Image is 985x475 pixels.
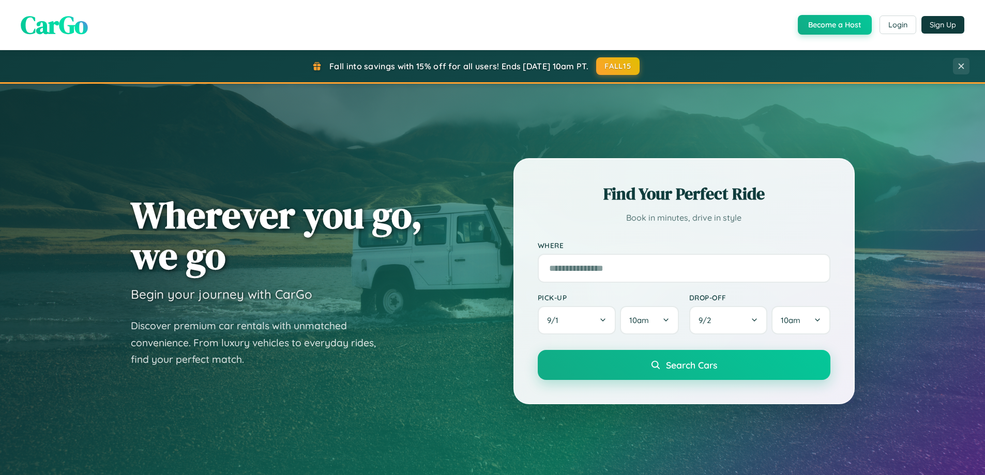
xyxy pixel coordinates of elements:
[880,16,916,34] button: Login
[771,306,830,334] button: 10am
[689,293,830,302] label: Drop-off
[131,194,422,276] h1: Wherever you go, we go
[538,182,830,205] h2: Find Your Perfect Ride
[538,306,616,334] button: 9/1
[781,315,800,325] span: 10am
[689,306,768,334] button: 9/2
[538,293,679,302] label: Pick-up
[921,16,964,34] button: Sign Up
[329,61,588,71] span: Fall into savings with 15% off for all users! Ends [DATE] 10am PT.
[131,286,312,302] h3: Begin your journey with CarGo
[21,8,88,42] span: CarGo
[666,359,717,371] span: Search Cars
[596,57,640,75] button: FALL15
[798,15,872,35] button: Become a Host
[538,241,830,250] label: Where
[620,306,678,334] button: 10am
[629,315,649,325] span: 10am
[699,315,716,325] span: 9 / 2
[131,317,389,368] p: Discover premium car rentals with unmatched convenience. From luxury vehicles to everyday rides, ...
[538,210,830,225] p: Book in minutes, drive in style
[547,315,564,325] span: 9 / 1
[538,350,830,380] button: Search Cars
